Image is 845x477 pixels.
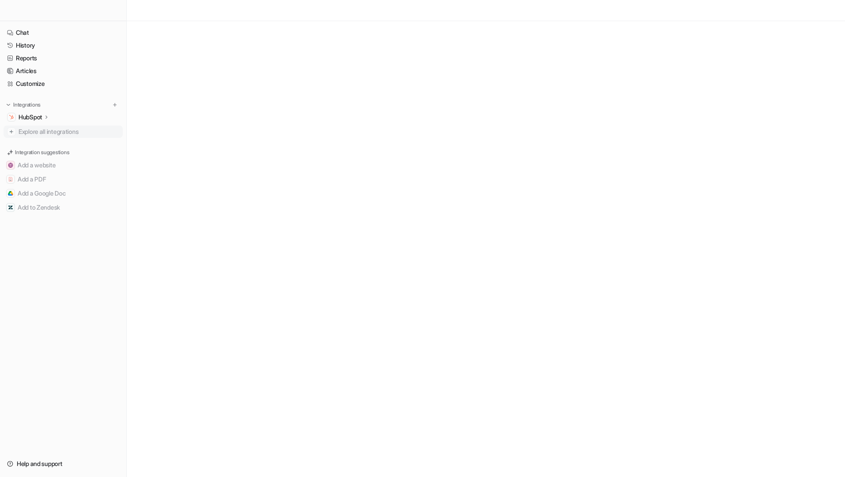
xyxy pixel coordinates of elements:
img: explore all integrations [7,127,16,136]
button: Add to ZendeskAdd to Zendesk [4,200,123,214]
img: menu_add.svg [112,102,118,108]
button: Add a websiteAdd a website [4,158,123,172]
img: Add a Google Doc [8,191,13,196]
button: Add a Google DocAdd a Google Doc [4,186,123,200]
a: Chat [4,26,123,39]
a: History [4,39,123,52]
a: Reports [4,52,123,64]
button: Integrations [4,100,43,109]
a: Customize [4,78,123,90]
img: expand menu [5,102,11,108]
img: Add a website [8,163,13,168]
img: Add a PDF [8,177,13,182]
img: HubSpot [9,115,14,120]
button: Add a PDFAdd a PDF [4,172,123,186]
a: Help and support [4,458,123,470]
p: Integration suggestions [15,148,69,156]
a: Articles [4,65,123,77]
p: HubSpot [18,113,42,122]
img: Add to Zendesk [8,205,13,210]
p: Integrations [13,101,40,108]
a: Explore all integrations [4,126,123,138]
span: Explore all integrations [18,125,119,139]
